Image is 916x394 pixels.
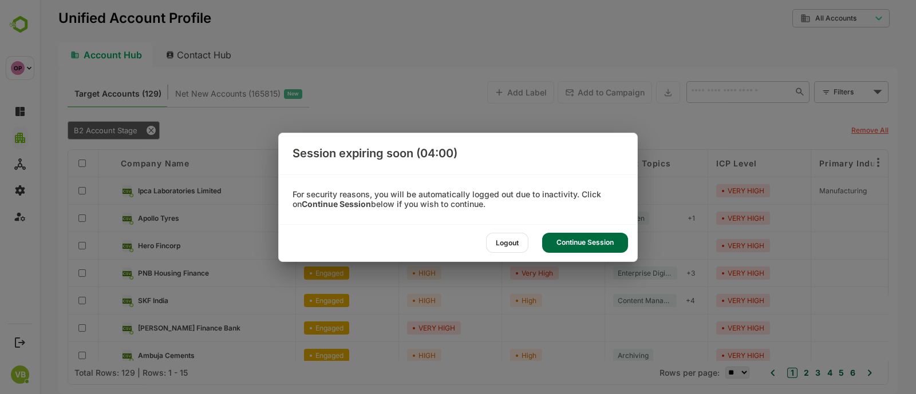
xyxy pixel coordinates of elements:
[676,184,730,197] div: VERY HIGH
[518,81,612,104] button: Add to Campaign
[367,184,401,197] div: HIGH
[264,321,309,335] div: Engaged
[676,212,730,225] div: VERY HIGH
[643,212,660,225] div: + 1
[18,42,112,67] div: Account Hub
[98,214,139,222] span: Apollo Tyres
[367,321,421,335] div: VERY HIGH
[676,349,730,362] div: VERY HIGH
[34,126,97,135] span: B2 Account Stage
[676,266,730,280] div: VERY HIGH
[98,241,140,250] span: Hero Fincorp
[264,239,309,252] div: Engaged
[117,42,202,67] div: Contact Hub
[264,266,309,280] div: Engaged
[470,158,522,168] span: Intent Level
[98,296,128,305] span: SKF India
[747,368,757,378] button: 1
[98,351,155,360] span: Ambuja Cements
[98,269,169,277] span: PNB Housing Finance
[752,7,850,30] div: All Accounts
[18,11,171,25] p: Unified Account Profile
[578,269,633,277] span: Enterprise Digital Transformation
[486,233,528,253] div: Logout
[578,214,605,222] span: Newgen
[616,81,640,104] button: Export the selected data as CSV
[343,159,350,168] span: ↓
[760,13,831,23] div: All Accounts
[796,367,804,379] button: 5
[772,367,780,379] button: 3
[676,158,717,168] span: ICP Level
[367,239,401,252] div: HIGH
[793,86,830,98] div: Filters
[34,86,121,101] span: Known accounts you’ve identified to target - imported from CRM, Offline upload, or promoted from ...
[779,186,827,195] span: Manufacturing
[264,212,309,225] div: Engaged
[367,294,401,307] div: HIGH
[642,266,660,280] div: + 3
[279,133,637,174] div: Session expiring soon (04:00)
[761,367,769,379] button: 2
[573,158,631,168] span: Intent Topics
[578,296,632,305] span: Content Management
[81,158,149,168] span: Company name
[775,14,816,22] span: All Accounts
[676,294,730,307] div: VERY HIGH
[264,158,339,168] span: B2 Account Stage
[98,186,181,195] span: Ipca Laboratories Limited
[811,126,848,134] u: Remove All
[27,121,120,140] div: B2 Account Stage
[135,86,240,101] span: Net New Accounts ( 165815 )
[367,158,447,168] span: Engagement Level
[264,294,309,307] div: Engaged
[264,184,309,197] div: Engaged
[542,233,628,253] div: Continue Session
[470,266,519,280] div: Very High
[641,294,660,307] div: + 4
[247,86,259,101] span: New
[367,266,401,280] div: HIGH
[470,349,502,362] div: High
[619,368,680,377] span: Rows per page:
[470,212,502,225] div: High
[779,158,853,168] span: Primary Industry
[302,199,371,209] b: Continue Session
[676,239,730,252] div: VERY HIGH
[447,81,514,104] button: Add Label
[367,349,401,362] div: HIGH
[784,367,792,379] button: 4
[279,190,637,209] div: For security reasons, you will be automatically logged out due to inactivity. Click on below if y...
[578,351,609,360] span: Archiving
[676,321,730,335] div: VERY HIGH
[264,349,309,362] div: Engaged
[34,368,148,377] div: Total Rows: 129 | Rows: 1 - 15
[98,324,200,332] span: Jana Small Finance Bank
[470,294,502,307] div: High
[807,367,815,379] button: 6
[367,212,401,225] div: HIGH
[792,80,848,104] div: Filters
